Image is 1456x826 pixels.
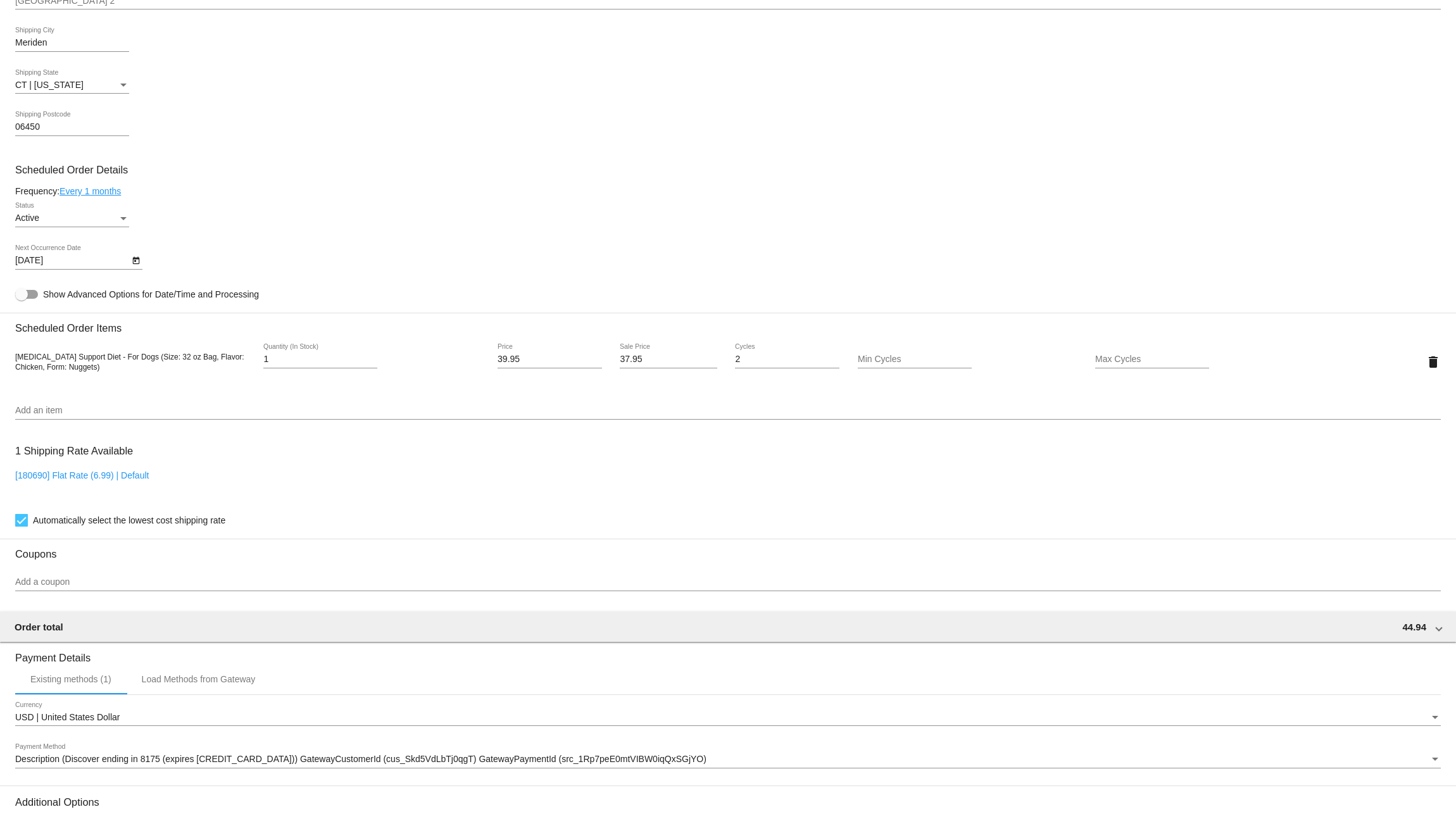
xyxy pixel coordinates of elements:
mat-icon: delete [1426,354,1441,370]
input: Shipping Postcode [15,122,129,132]
span: Show Advanced Options for Date/Time and Processing [43,288,259,301]
span: USD | United States Dollar [15,712,120,722]
h3: Scheduled Order Items [15,313,1441,334]
a: [180690] Flat Rate (6.99) | Default [15,470,149,480]
input: Max Cycles [1095,354,1209,365]
input: Cycles [735,354,839,365]
input: Shipping City [15,38,129,48]
input: Add an item [15,406,1441,416]
input: Sale Price [620,354,717,365]
span: Automatically select the lowest cost shipping rate [33,513,225,528]
h3: Additional Options [15,796,1441,808]
input: Add a coupon [15,577,1441,587]
input: Min Cycles [858,354,972,365]
span: 44.94 [1402,622,1426,632]
input: Price [498,354,602,365]
input: Next Occurrence Date [15,256,129,266]
input: Quantity (In Stock) [263,354,377,365]
a: Every 1 months [60,186,121,196]
span: CT | [US_STATE] [15,80,84,90]
mat-select: Status [15,213,129,223]
span: Active [15,213,39,223]
h3: Scheduled Order Details [15,164,1441,176]
mat-select: Shipping State [15,80,129,91]
div: Existing methods (1) [30,674,111,684]
h3: 1 Shipping Rate Available [15,437,133,465]
h3: Payment Details [15,642,1441,664]
div: Load Methods from Gateway [142,674,256,684]
span: Order total [15,622,63,632]
button: Open calendar [129,253,142,266]
span: [MEDICAL_DATA] Support Diet - For Dogs (Size: 32 oz Bag, Flavor: Chicken, Form: Nuggets) [15,353,244,372]
mat-select: Currency [15,713,1441,723]
div: Frequency: [15,186,1441,196]
span: Description (Discover ending in 8175 (expires [CREDIT_CARD_DATA])) GatewayCustomerId (cus_Skd5VdL... [15,754,706,764]
h3: Coupons [15,539,1441,560]
mat-select: Payment Method [15,754,1441,765]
